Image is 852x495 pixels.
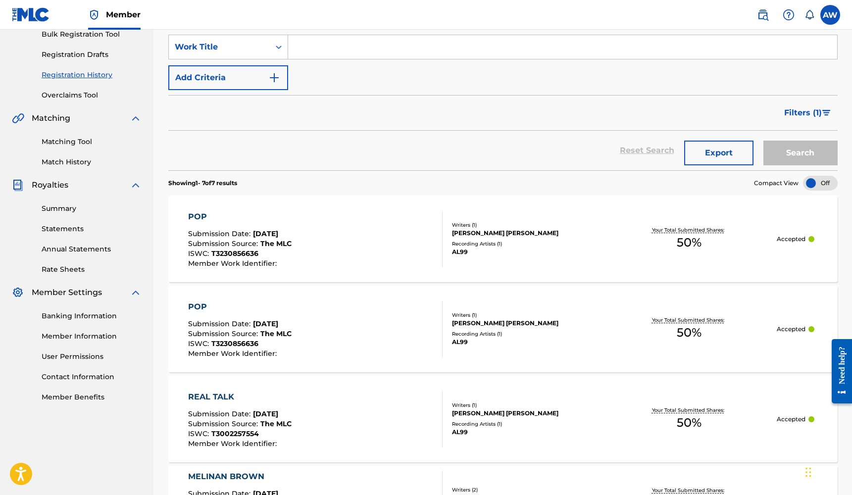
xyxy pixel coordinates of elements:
[42,244,142,254] a: Annual Statements
[452,409,601,418] div: [PERSON_NAME] [PERSON_NAME]
[452,319,601,328] div: [PERSON_NAME] [PERSON_NAME]
[88,9,100,21] img: Top Rightsholder
[452,330,601,338] div: Recording Artists ( 1 )
[12,179,24,191] img: Royalties
[260,419,292,428] span: The MLC
[42,70,142,80] a: Registration History
[168,196,838,282] a: POPSubmission Date:[DATE]Submission Source:The MLCISWC:T3230856636Member Work Identifier:Writers ...
[778,100,838,125] button: Filters (1)
[677,234,702,251] span: 50 %
[652,316,727,324] p: Your Total Submitted Shares:
[168,286,838,372] a: POPSubmission Date:[DATE]Submission Source:The MLCISWC:T3230856636Member Work Identifier:Writers ...
[820,5,840,25] div: User Menu
[130,112,142,124] img: expand
[677,324,702,342] span: 50 %
[211,249,258,258] span: T3230856636
[805,457,811,487] div: Drag
[452,428,601,437] div: AL99
[652,226,727,234] p: Your Total Submitted Shares:
[188,329,260,338] span: Submission Source :
[188,471,292,483] div: MELINAN BROWN
[42,351,142,362] a: User Permissions
[783,9,795,21] img: help
[42,264,142,275] a: Rate Sheets
[777,415,805,424] p: Accepted
[452,229,601,238] div: [PERSON_NAME] [PERSON_NAME]
[12,7,50,22] img: MLC Logo
[188,429,211,438] span: ISWC :
[753,5,773,25] a: Public Search
[188,339,211,348] span: ISWC :
[452,247,601,256] div: AL99
[175,41,264,53] div: Work Title
[32,179,68,191] span: Royalties
[260,239,292,248] span: The MLC
[168,179,237,188] p: Showing 1 - 7 of 7 results
[188,409,253,418] span: Submission Date :
[253,319,278,328] span: [DATE]
[130,287,142,298] img: expand
[268,72,280,84] img: 9d2ae6d4665cec9f34b9.svg
[32,287,102,298] span: Member Settings
[452,311,601,319] div: Writers ( 1 )
[452,420,601,428] div: Recording Artists ( 1 )
[211,339,258,348] span: T3230856636
[253,229,278,238] span: [DATE]
[42,137,142,147] a: Matching Tool
[168,35,838,170] form: Search Form
[188,419,260,428] span: Submission Source :
[779,5,799,25] div: Help
[804,10,814,20] div: Notifications
[106,9,141,20] span: Member
[824,331,852,412] iframe: Resource Center
[12,287,24,298] img: Member Settings
[188,259,279,268] span: Member Work Identifier :
[188,249,211,258] span: ISWC :
[260,329,292,338] span: The MLC
[784,107,822,119] span: Filters ( 1 )
[42,203,142,214] a: Summary
[452,240,601,247] div: Recording Artists ( 1 )
[12,112,24,124] img: Matching
[757,9,769,21] img: search
[253,409,278,418] span: [DATE]
[684,141,753,165] button: Export
[42,331,142,342] a: Member Information
[188,349,279,358] span: Member Work Identifier :
[754,179,799,188] span: Compact View
[188,319,253,328] span: Submission Date :
[168,65,288,90] button: Add Criteria
[452,486,601,494] div: Writers ( 2 )
[802,447,852,495] iframe: Chat Widget
[188,439,279,448] span: Member Work Identifier :
[188,301,292,313] div: POP
[42,157,142,167] a: Match History
[777,325,805,334] p: Accepted
[677,414,702,432] span: 50 %
[42,372,142,382] a: Contact Information
[130,179,142,191] img: expand
[452,221,601,229] div: Writers ( 1 )
[652,406,727,414] p: Your Total Submitted Shares:
[188,229,253,238] span: Submission Date :
[42,29,142,40] a: Bulk Registration Tool
[42,49,142,60] a: Registration Drafts
[32,112,70,124] span: Matching
[211,429,259,438] span: T3002257554
[42,311,142,321] a: Banking Information
[42,392,142,402] a: Member Benefits
[452,401,601,409] div: Writers ( 1 )
[42,90,142,100] a: Overclaims Tool
[188,239,260,248] span: Submission Source :
[652,487,727,494] p: Your Total Submitted Shares:
[42,224,142,234] a: Statements
[777,235,805,244] p: Accepted
[188,211,292,223] div: POP
[168,376,838,462] a: REAL TALKSubmission Date:[DATE]Submission Source:The MLCISWC:T3002257554Member Work Identifier:Wr...
[188,391,292,403] div: REAL TALK
[452,338,601,346] div: AL99
[822,110,831,116] img: filter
